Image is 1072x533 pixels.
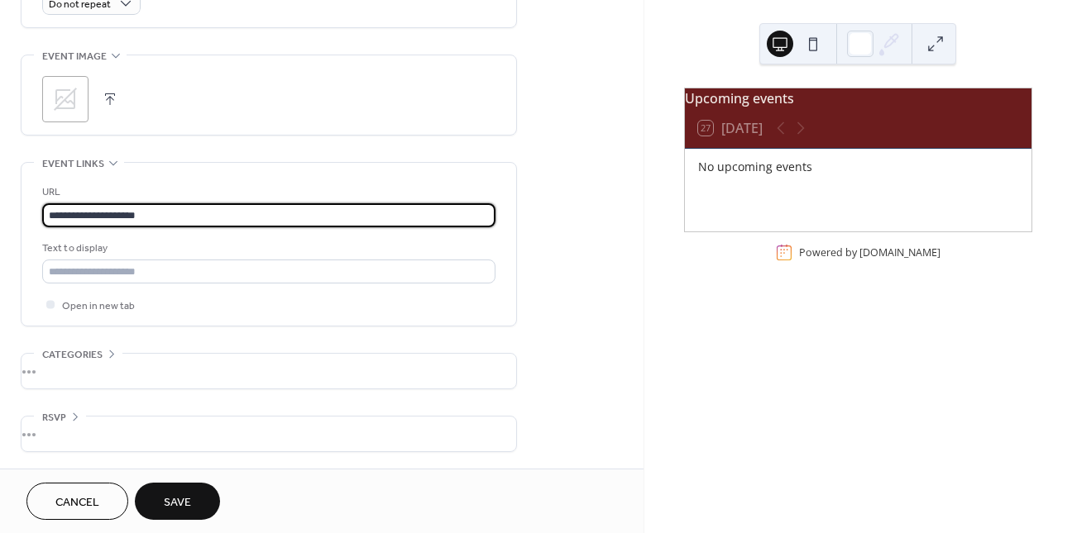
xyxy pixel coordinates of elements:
span: RSVP [42,409,66,426]
span: Cancel [55,494,99,512]
span: Event image [42,48,107,65]
button: Save [135,483,220,520]
div: Text to display [42,240,492,257]
a: [DOMAIN_NAME] [859,245,940,259]
div: URL [42,183,492,201]
span: Categories [42,346,103,364]
button: Cancel [26,483,128,520]
div: Powered by [799,245,940,259]
div: ••• [22,416,516,451]
div: No upcoming events [698,159,1018,174]
span: Open in new tab [62,297,135,315]
div: Upcoming events [685,88,1031,108]
div: ; [42,76,89,122]
div: ••• [22,354,516,388]
span: Event links [42,155,104,173]
span: Save [164,494,191,512]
